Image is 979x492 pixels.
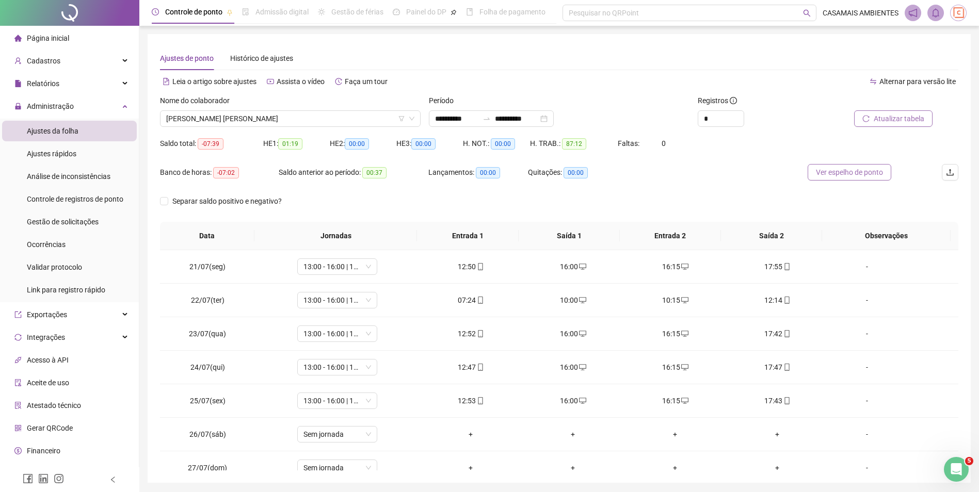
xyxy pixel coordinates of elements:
span: Admissão digital [255,8,309,16]
div: + [734,429,820,440]
span: 00:00 [345,138,369,150]
span: desktop [680,263,688,270]
span: Controle de registros de ponto [27,195,123,203]
div: + [428,429,513,440]
span: desktop [680,364,688,371]
span: Gestão de férias [331,8,383,16]
div: 16:15 [632,362,718,373]
span: desktop [680,397,688,404]
span: youtube [267,78,274,85]
div: 12:47 [428,362,513,373]
div: 12:50 [428,261,513,272]
span: facebook [23,473,33,484]
span: user-add [14,57,22,64]
span: 13:00 - 16:00 | 16:15 - 18:00 [303,326,371,341]
span: left [109,476,117,483]
span: linkedin [38,473,49,484]
span: lock [14,103,22,110]
span: Alternar para versão lite [879,77,956,86]
span: reload [862,115,870,122]
span: Leia o artigo sobre ajustes [172,77,256,86]
th: Saída 2 [721,222,822,250]
div: Saldo anterior ao período: [279,167,428,178]
span: Integrações [27,333,65,341]
span: 5 [965,457,973,465]
th: Data [160,222,254,250]
span: pushpin [451,9,457,15]
span: Administração [27,102,74,110]
span: Exportações [27,310,67,319]
span: desktop [680,330,688,337]
span: mobile [782,330,791,337]
span: Ajustes da folha [27,127,78,135]
div: - [837,362,897,373]
span: history [335,78,342,85]
span: Relatórios [27,79,59,88]
span: export [14,311,22,318]
div: - [837,294,897,306]
div: + [530,429,616,440]
div: + [632,462,718,473]
span: 26/07(sáb) [189,430,226,438]
span: 13:00 - 16:00 | 16:15 - 18:00 [303,393,371,408]
th: Saída 1 [519,222,620,250]
span: Registros [698,95,737,106]
div: - [837,395,897,406]
th: Entrada 2 [620,222,721,250]
span: Folha de pagamento [479,8,545,16]
span: 13:00 - 16:00 | 16:15 - 18:00 [303,359,371,375]
label: Período [429,95,460,106]
div: Quitações: [528,167,628,178]
span: Controle de ponto [165,8,222,16]
span: Ajustes de ponto [160,54,214,62]
span: Gestão de solicitações [27,218,99,226]
span: 13:00 - 16:00 | 16:15 - 18:00 [303,259,371,274]
span: -07:39 [198,138,223,150]
span: Faltas: [618,139,641,147]
span: 01:19 [278,138,302,150]
div: 17:55 [734,261,820,272]
span: desktop [578,330,586,337]
span: search [803,9,811,17]
th: Jornadas [254,222,418,250]
span: -07:02 [213,167,239,178]
span: to [483,114,491,123]
span: api [14,356,22,364]
div: 16:15 [632,261,718,272]
span: desktop [578,297,586,304]
span: Atestado técnico [27,401,81,409]
span: 13:00 - 16:00 | 16:15 - 18:00 [303,292,371,308]
span: mobile [476,364,484,371]
span: bell [931,8,940,18]
div: 17:47 [734,362,820,373]
span: 21/07(seg) [189,263,226,271]
span: swap-right [483,114,491,123]
span: down [409,116,415,122]
div: 17:43 [734,395,820,406]
div: 16:15 [632,328,718,339]
div: - [837,328,897,339]
div: Lançamentos: [428,167,528,178]
span: Ajustes rápidos [27,150,76,158]
span: 87:12 [562,138,586,150]
button: Ver espelho de ponto [808,164,891,181]
label: Nome do colaborador [160,95,236,106]
div: Saldo total: [160,138,263,150]
button: Atualizar tabela [854,110,933,127]
span: 00:00 [564,167,588,178]
div: HE 1: [263,138,330,150]
div: + [632,429,718,440]
span: mobile [782,397,791,404]
th: Entrada 1 [417,222,518,250]
span: Painel do DP [406,8,446,16]
span: Gerar QRCode [27,424,73,432]
div: 10:00 [530,294,616,306]
div: HE 3: [396,138,463,150]
span: Sem jornada [303,460,371,475]
span: mobile [782,263,791,270]
div: + [428,462,513,473]
span: Cadastros [27,57,60,65]
div: H. NOT.: [463,138,530,150]
span: CASAMAIS AMBIENTES [823,7,898,19]
span: 00:00 [476,167,500,178]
